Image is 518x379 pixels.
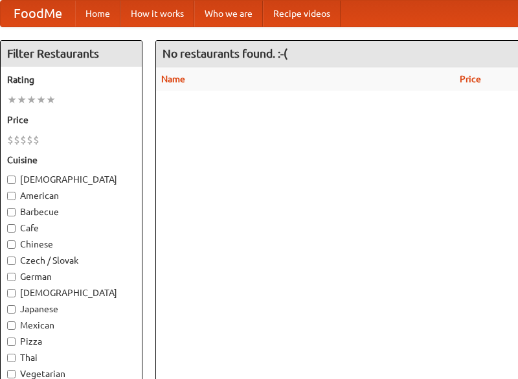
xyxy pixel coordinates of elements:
input: Thai [7,354,16,362]
ng-pluralize: No restaurants found. :-( [163,47,287,60]
input: Czech / Slovak [7,257,16,265]
label: Mexican [7,319,135,332]
input: Barbecue [7,208,16,216]
label: [DEMOGRAPHIC_DATA] [7,173,135,186]
label: American [7,189,135,202]
a: Home [75,1,120,27]
label: Chinese [7,238,135,251]
label: Barbecue [7,205,135,218]
input: Cafe [7,224,16,233]
li: ★ [46,93,56,107]
li: $ [7,133,14,147]
label: Czech / Slovak [7,254,135,267]
input: [DEMOGRAPHIC_DATA] [7,176,16,184]
a: Recipe videos [263,1,341,27]
h5: Cuisine [7,154,135,167]
li: $ [27,133,33,147]
input: [DEMOGRAPHIC_DATA] [7,289,16,297]
input: German [7,273,16,281]
h5: Price [7,113,135,126]
input: Chinese [7,240,16,249]
li: ★ [27,93,36,107]
input: American [7,192,16,200]
a: FoodMe [1,1,75,27]
a: Price [460,74,481,84]
label: Thai [7,351,135,364]
li: ★ [7,93,17,107]
label: Japanese [7,303,135,316]
label: German [7,270,135,283]
li: ★ [17,93,27,107]
a: Name [161,74,185,84]
label: Cafe [7,222,135,235]
li: ★ [36,93,46,107]
h4: Filter Restaurants [1,41,142,67]
h5: Rating [7,73,135,86]
input: Pizza [7,338,16,346]
a: Who we are [194,1,263,27]
input: Mexican [7,321,16,330]
input: Vegetarian [7,370,16,378]
li: $ [14,133,20,147]
a: How it works [120,1,194,27]
li: $ [33,133,39,147]
label: Pizza [7,335,135,348]
label: [DEMOGRAPHIC_DATA] [7,286,135,299]
li: $ [20,133,27,147]
input: Japanese [7,305,16,314]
